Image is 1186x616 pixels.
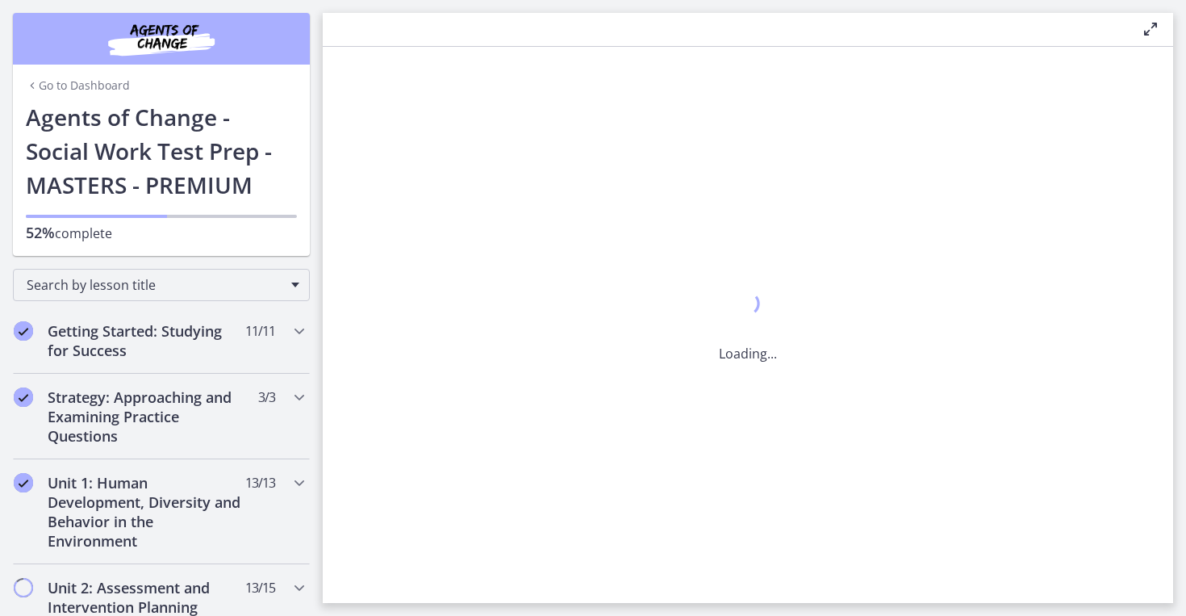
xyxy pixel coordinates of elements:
[26,100,297,202] h1: Agents of Change - Social Work Test Prep - MASTERS - PREMIUM
[48,473,244,551] h2: Unit 1: Human Development, Diversity and Behavior in the Environment
[245,321,275,341] span: 11 / 11
[48,321,244,360] h2: Getting Started: Studying for Success
[245,578,275,597] span: 13 / 15
[258,388,275,407] span: 3 / 3
[13,269,310,301] div: Search by lesson title
[26,223,55,242] span: 52%
[14,473,33,492] i: Completed
[14,321,33,341] i: Completed
[719,344,777,363] p: Loading...
[26,78,130,94] a: Go to Dashboard
[48,388,244,446] h2: Strategy: Approaching and Examining Practice Questions
[14,388,33,407] i: Completed
[27,276,283,294] span: Search by lesson title
[245,473,275,492] span: 13 / 13
[26,223,297,243] p: complete
[65,19,258,58] img: Agents of Change
[719,287,777,325] div: 1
